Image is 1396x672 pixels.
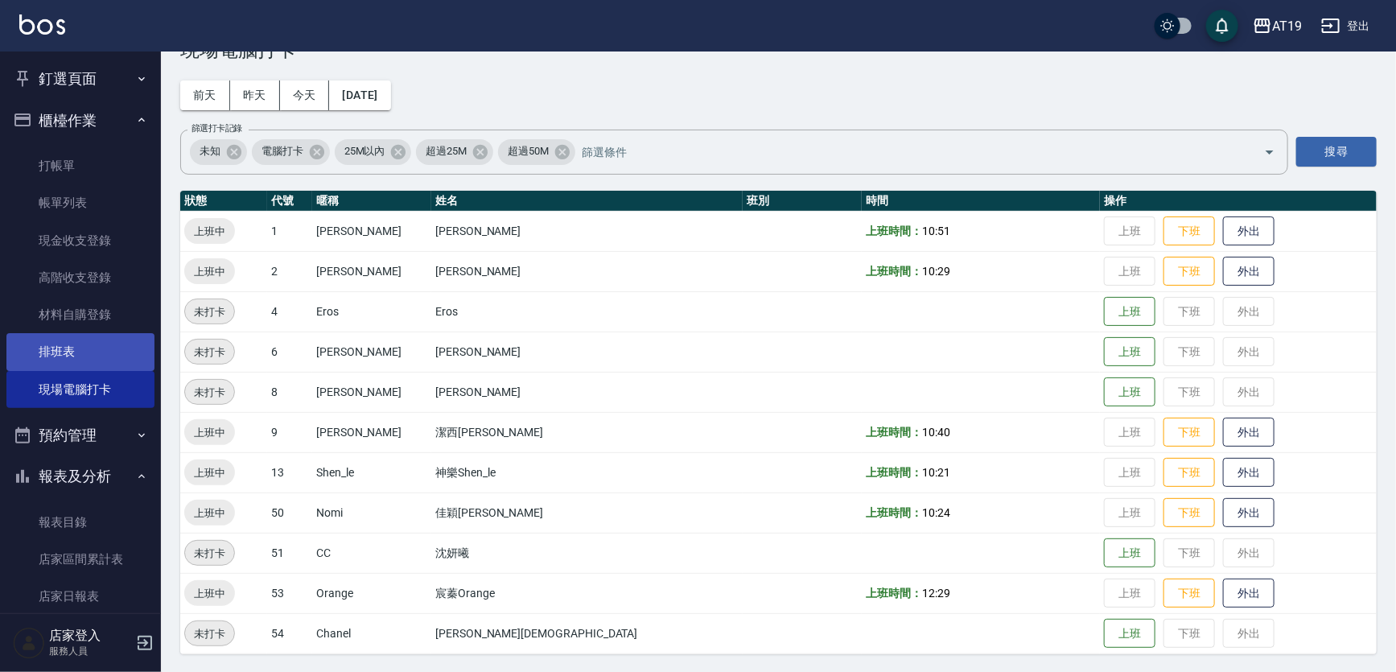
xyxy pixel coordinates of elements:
[416,143,476,159] span: 超過25M
[6,222,154,259] a: 現金收支登錄
[49,628,131,644] h5: 店家登入
[1163,458,1215,488] button: 下班
[184,505,235,522] span: 上班中
[252,139,330,165] div: 電腦打卡
[431,372,743,412] td: [PERSON_NAME]
[922,466,950,479] span: 10:21
[1104,538,1155,568] button: 上班
[49,644,131,658] p: 服務人員
[6,456,154,497] button: 報表及分析
[267,251,312,291] td: 2
[431,251,743,291] td: [PERSON_NAME]
[1163,579,1215,608] button: 下班
[267,452,312,493] td: 13
[184,585,235,602] span: 上班中
[1163,498,1215,528] button: 下班
[1223,458,1275,488] button: 外出
[431,211,743,251] td: [PERSON_NAME]
[6,259,154,296] a: 高階收支登錄
[6,504,154,541] a: 報表目錄
[866,587,922,600] b: 上班時間：
[312,613,431,653] td: Chanel
[866,426,922,439] b: 上班時間：
[1223,418,1275,447] button: 外出
[498,139,575,165] div: 超過50M
[1246,10,1308,43] button: AT19
[185,384,234,401] span: 未打卡
[1272,16,1302,36] div: AT19
[922,265,950,278] span: 10:29
[1163,418,1215,447] button: 下班
[743,191,862,212] th: 班別
[190,139,247,165] div: 未知
[267,211,312,251] td: 1
[416,139,493,165] div: 超過25M
[335,139,412,165] div: 25M以內
[6,541,154,578] a: 店家區間累計表
[329,80,390,110] button: [DATE]
[19,14,65,35] img: Logo
[184,263,235,280] span: 上班中
[185,344,234,361] span: 未打卡
[312,573,431,613] td: Orange
[185,545,234,562] span: 未打卡
[1104,297,1155,327] button: 上班
[922,587,950,600] span: 12:29
[312,412,431,452] td: [PERSON_NAME]
[1163,257,1215,287] button: 下班
[1257,139,1283,165] button: Open
[267,372,312,412] td: 8
[180,80,230,110] button: 前天
[267,533,312,573] td: 51
[6,333,154,370] a: 排班表
[431,291,743,332] td: Eros
[6,58,154,100] button: 釘選頁面
[252,143,313,159] span: 電腦打卡
[431,573,743,613] td: 宸蓁Orange
[922,506,950,519] span: 10:24
[866,225,922,237] b: 上班時間：
[1223,216,1275,246] button: 外出
[1223,257,1275,287] button: 外出
[431,533,743,573] td: 沈妍曦
[6,414,154,456] button: 預約管理
[312,332,431,372] td: [PERSON_NAME]
[866,265,922,278] b: 上班時間：
[431,613,743,653] td: [PERSON_NAME][DEMOGRAPHIC_DATA]
[312,533,431,573] td: CC
[184,464,235,481] span: 上班中
[922,225,950,237] span: 10:51
[6,147,154,184] a: 打帳單
[431,452,743,493] td: 神樂Shen_le
[1163,216,1215,246] button: 下班
[6,184,154,221] a: 帳單列表
[866,466,922,479] b: 上班時間：
[6,578,154,615] a: 店家日報表
[180,191,267,212] th: 狀態
[1206,10,1238,42] button: save
[190,143,230,159] span: 未知
[1223,579,1275,608] button: 外出
[922,426,950,439] span: 10:40
[267,291,312,332] td: 4
[335,143,395,159] span: 25M以內
[498,143,558,159] span: 超過50M
[312,372,431,412] td: [PERSON_NAME]
[431,493,743,533] td: 佳穎[PERSON_NAME]
[312,191,431,212] th: 暱稱
[431,332,743,372] td: [PERSON_NAME]
[312,493,431,533] td: Nomi
[267,191,312,212] th: 代號
[1104,619,1155,649] button: 上班
[267,412,312,452] td: 9
[6,296,154,333] a: 材料自購登錄
[267,493,312,533] td: 50
[1315,11,1377,41] button: 登出
[230,80,280,110] button: 昨天
[431,412,743,452] td: 潔西[PERSON_NAME]
[862,191,1100,212] th: 時間
[312,452,431,493] td: Shen_le
[280,80,330,110] button: 今天
[1100,191,1377,212] th: 操作
[1296,137,1377,167] button: 搜尋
